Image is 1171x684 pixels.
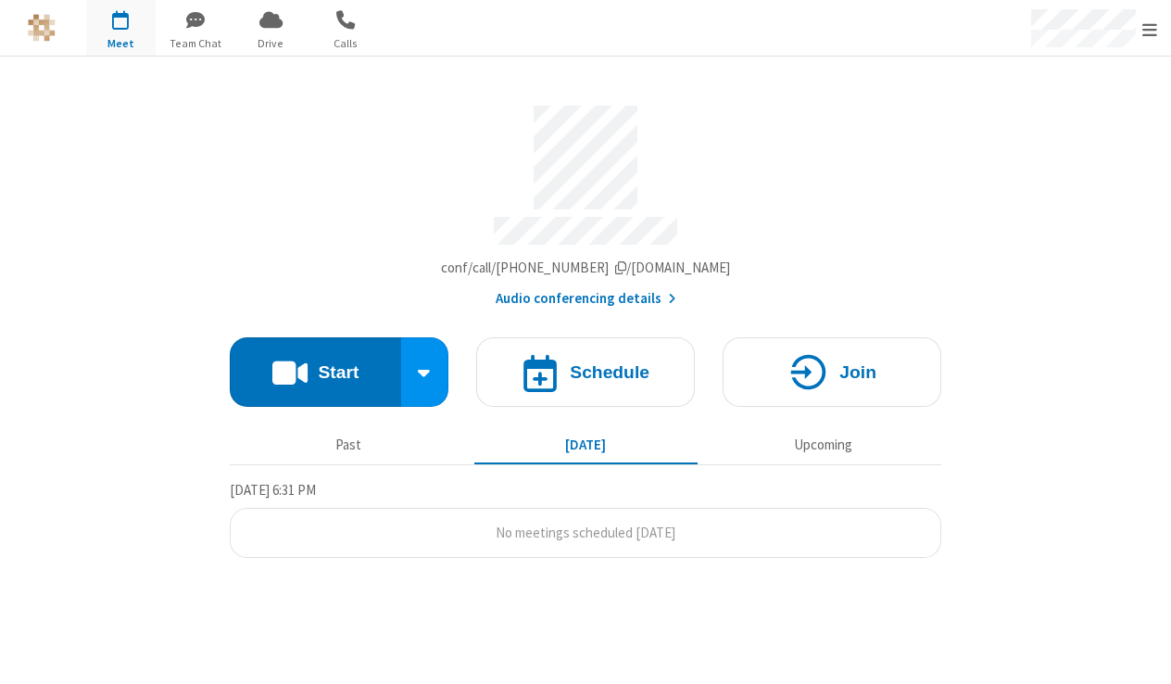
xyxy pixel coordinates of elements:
[441,259,731,276] span: Copy my meeting room link
[311,35,381,52] span: Calls
[474,427,698,462] button: [DATE]
[230,92,941,310] section: Account details
[723,337,941,407] button: Join
[570,363,649,381] h4: Schedule
[236,35,306,52] span: Drive
[441,258,731,279] button: Copy my meeting room linkCopy my meeting room link
[318,363,359,381] h4: Start
[86,35,156,52] span: Meet
[401,337,449,407] div: Start conference options
[230,481,316,499] span: [DATE] 6:31 PM
[711,427,935,462] button: Upcoming
[230,479,941,559] section: Today's Meetings
[237,427,460,462] button: Past
[496,288,676,310] button: Audio conferencing details
[230,337,401,407] button: Start
[161,35,231,52] span: Team Chat
[496,524,675,541] span: No meetings scheduled [DATE]
[28,14,56,42] img: iotum.​ucaas.​tech
[476,337,695,407] button: Schedule
[839,363,876,381] h4: Join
